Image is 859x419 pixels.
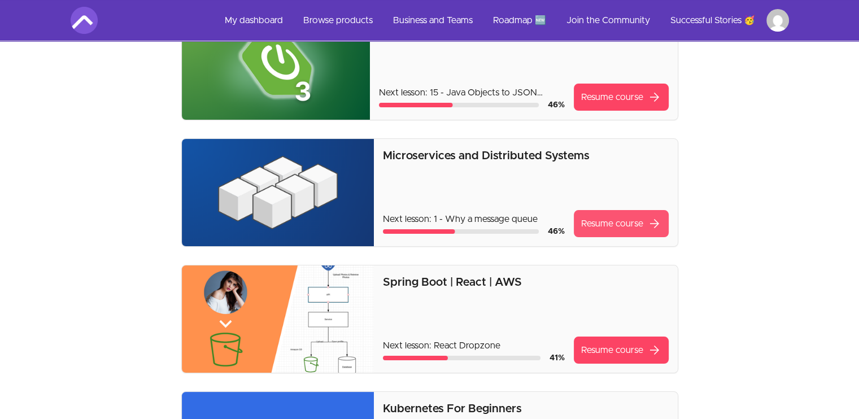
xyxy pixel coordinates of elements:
span: arrow_forward [648,343,661,357]
p: Kubernetes For Beginners [383,401,668,417]
img: Product image for Spring Boot | React | AWS [182,265,374,373]
p: Next lesson: 15 - Java Objects to JSON Objects [379,86,565,99]
a: Resume coursearrow_forward [574,84,669,111]
p: Next lesson: React Dropzone [383,339,564,352]
p: Microservices and Distributed Systems [383,148,668,164]
span: arrow_forward [648,217,661,230]
img: Product image for Spring Boot For Beginners [182,12,370,120]
span: arrow_forward [648,90,661,104]
img: Profile image for Tapiwa Konga [766,9,789,32]
a: Resume coursearrow_forward [574,210,669,237]
div: Course progress [379,103,539,107]
span: 46 % [548,101,565,109]
img: Product image for Microservices and Distributed Systems [182,139,374,246]
div: Course progress [383,229,538,234]
a: Join the Community [557,7,659,34]
nav: Main [216,7,789,34]
img: Amigoscode logo [71,7,98,34]
a: My dashboard [216,7,292,34]
a: Successful Stories 🥳 [661,7,764,34]
span: 46 % [548,228,565,235]
a: Business and Teams [384,7,482,34]
a: Browse products [294,7,382,34]
p: Next lesson: 1 - Why a message queue [383,212,564,226]
a: Roadmap 🆕 [484,7,555,34]
div: Course progress [383,356,540,360]
a: Resume coursearrow_forward [574,337,669,364]
p: Spring Boot | React | AWS [383,274,668,290]
span: 41 % [550,354,565,362]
